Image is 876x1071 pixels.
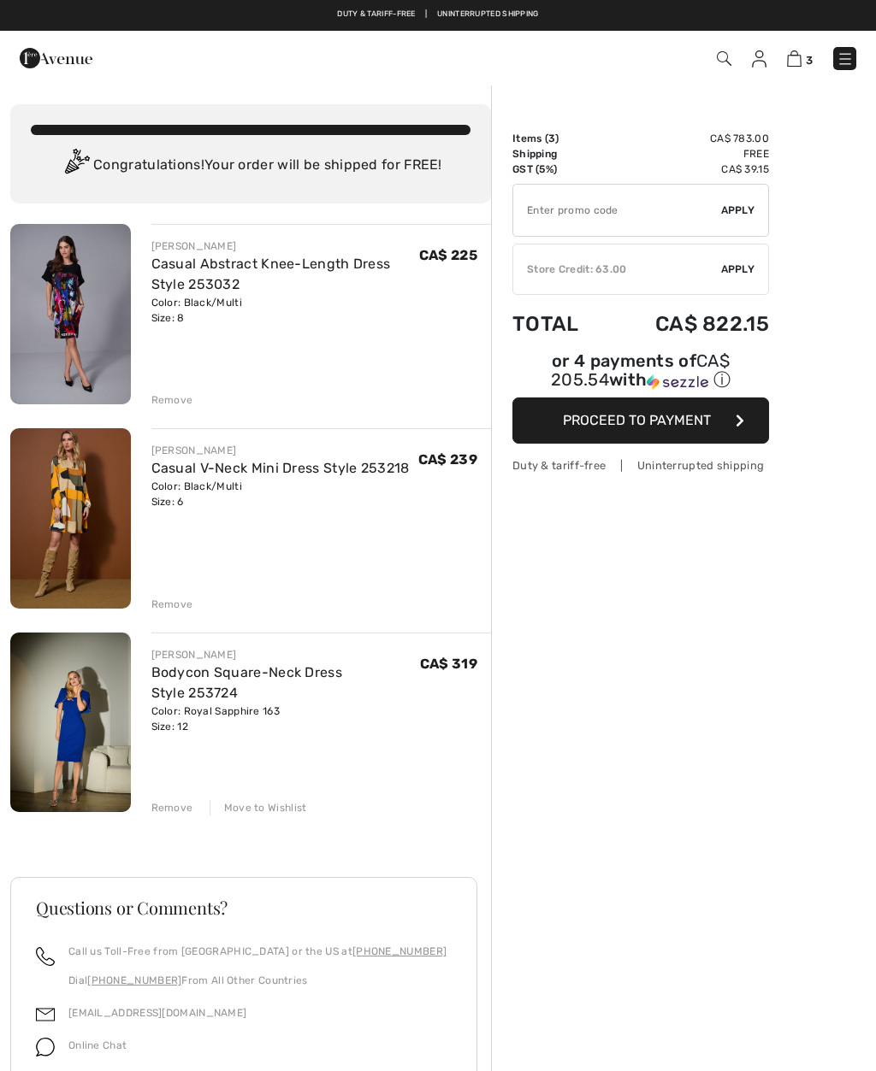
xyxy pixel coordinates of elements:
td: Total [512,295,607,353]
span: Apply [721,203,755,218]
img: Congratulation2.svg [59,149,93,183]
img: chat [36,1038,55,1056]
img: Bodycon Square-Neck Dress Style 253724 [10,633,131,813]
div: Remove [151,800,193,815]
span: CA$ 225 [419,247,477,263]
a: 1ère Avenue [20,49,92,65]
span: CA$ 319 [420,656,477,672]
img: 1ère Avenue [20,41,92,75]
div: [PERSON_NAME] [151,647,420,662]
a: [EMAIL_ADDRESS][DOMAIN_NAME] [68,1007,246,1019]
p: Dial From All Other Countries [68,973,447,988]
img: Casual Abstract Knee-Length Dress Style 253032 [10,224,131,404]
input: Promo code [513,185,721,236]
td: GST (5%) [512,162,607,177]
img: Casual V-Neck Mini Dress Style 253218 [10,428,131,609]
a: 3 [787,48,813,68]
span: CA$ 205.54 [551,350,730,390]
td: CA$ 783.00 [607,131,769,146]
button: Proceed to Payment [512,397,769,444]
a: Casual V-Neck Mini Dress Style 253218 [151,460,410,476]
a: [PHONE_NUMBER] [87,974,181,986]
span: Apply [721,262,755,277]
img: Search [717,51,731,66]
img: Sezzle [647,374,708,390]
span: Online Chat [68,1039,127,1051]
img: call [36,947,55,966]
td: CA$ 39.15 [607,162,769,177]
span: 3 [548,132,555,144]
div: [PERSON_NAME] [151,238,419,254]
div: Color: Black/Multi Size: 6 [151,479,410,509]
div: Color: Royal Sapphire 163 Size: 12 [151,703,420,734]
span: Proceed to Payment [563,412,711,428]
div: Duty & tariff-free | Uninterrupted shipping [512,457,769,474]
div: Store Credit: 63.00 [513,262,721,277]
td: Free [607,146,769,162]
a: Casual Abstract Knee-Length Dress Style 253032 [151,256,391,292]
img: Menu [837,50,854,68]
span: CA$ 239 [418,451,477,468]
a: [PHONE_NUMBER] [352,945,447,957]
p: Call us Toll-Free from [GEOGRAPHIC_DATA] or the US at [68,944,447,959]
div: Remove [151,392,193,408]
h3: Questions or Comments? [36,899,452,916]
div: Move to Wishlist [210,800,307,815]
td: Shipping [512,146,607,162]
div: [PERSON_NAME] [151,443,410,458]
div: Congratulations! Your order will be shipped for FREE! [31,149,471,183]
td: CA$ 822.15 [607,295,769,353]
div: or 4 payments ofCA$ 205.54withSezzle Click to learn more about Sezzle [512,353,769,397]
div: Remove [151,597,193,612]
span: 3 [806,54,813,67]
img: email [36,1005,55,1024]
div: Color: Black/Multi Size: 8 [151,295,419,326]
div: or 4 payments of with [512,353,769,391]
img: Shopping Bag [787,50,802,67]
a: Bodycon Square-Neck Dress Style 253724 [151,664,343,701]
img: My Info [752,50,766,68]
td: Items ( ) [512,131,607,146]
